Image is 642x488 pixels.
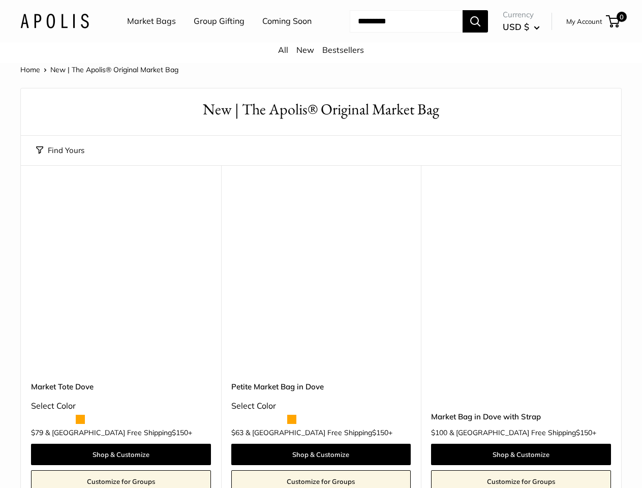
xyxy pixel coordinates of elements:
a: Home [20,65,40,74]
a: Shop & Customize [31,444,211,465]
a: 0 [607,15,620,27]
button: Search [463,10,488,33]
button: USD $ [503,19,540,35]
span: $63 [231,428,243,437]
img: Apolis [20,14,89,28]
a: Market Tote DoveMarket Tote Dove [31,191,211,371]
span: & [GEOGRAPHIC_DATA] Free Shipping + [449,429,596,436]
input: Search... [350,10,463,33]
span: $100 [431,428,447,437]
a: Market Bag in Dove with Strap [431,411,611,422]
a: My Account [566,15,602,27]
span: $150 [172,428,188,437]
a: Market Tote Dove [31,381,211,392]
span: & [GEOGRAPHIC_DATA] Free Shipping + [45,429,192,436]
a: Market Bag in Dove with StrapMarket Bag in Dove with Strap [431,191,611,371]
a: Shop & Customize [231,444,411,465]
a: Bestsellers [322,45,364,55]
h1: New | The Apolis® Original Market Bag [36,99,606,120]
a: Shop & Customize [431,444,611,465]
a: New [296,45,314,55]
a: Market Bags [127,14,176,29]
div: Select Color [31,399,211,414]
button: Find Yours [36,143,84,158]
span: & [GEOGRAPHIC_DATA] Free Shipping + [246,429,392,436]
span: $79 [31,428,43,437]
div: Select Color [231,399,411,414]
span: 0 [617,12,627,22]
a: Petite Market Bag in Dove [231,381,411,392]
a: All [278,45,288,55]
span: USD $ [503,21,529,32]
span: $150 [576,428,592,437]
span: New | The Apolis® Original Market Bag [50,65,178,74]
a: Group Gifting [194,14,244,29]
a: Coming Soon [262,14,312,29]
nav: Breadcrumb [20,63,178,76]
a: Petite Market Bag in DovePetite Market Bag in Dove [231,191,411,371]
span: $150 [372,428,388,437]
span: Currency [503,8,540,22]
